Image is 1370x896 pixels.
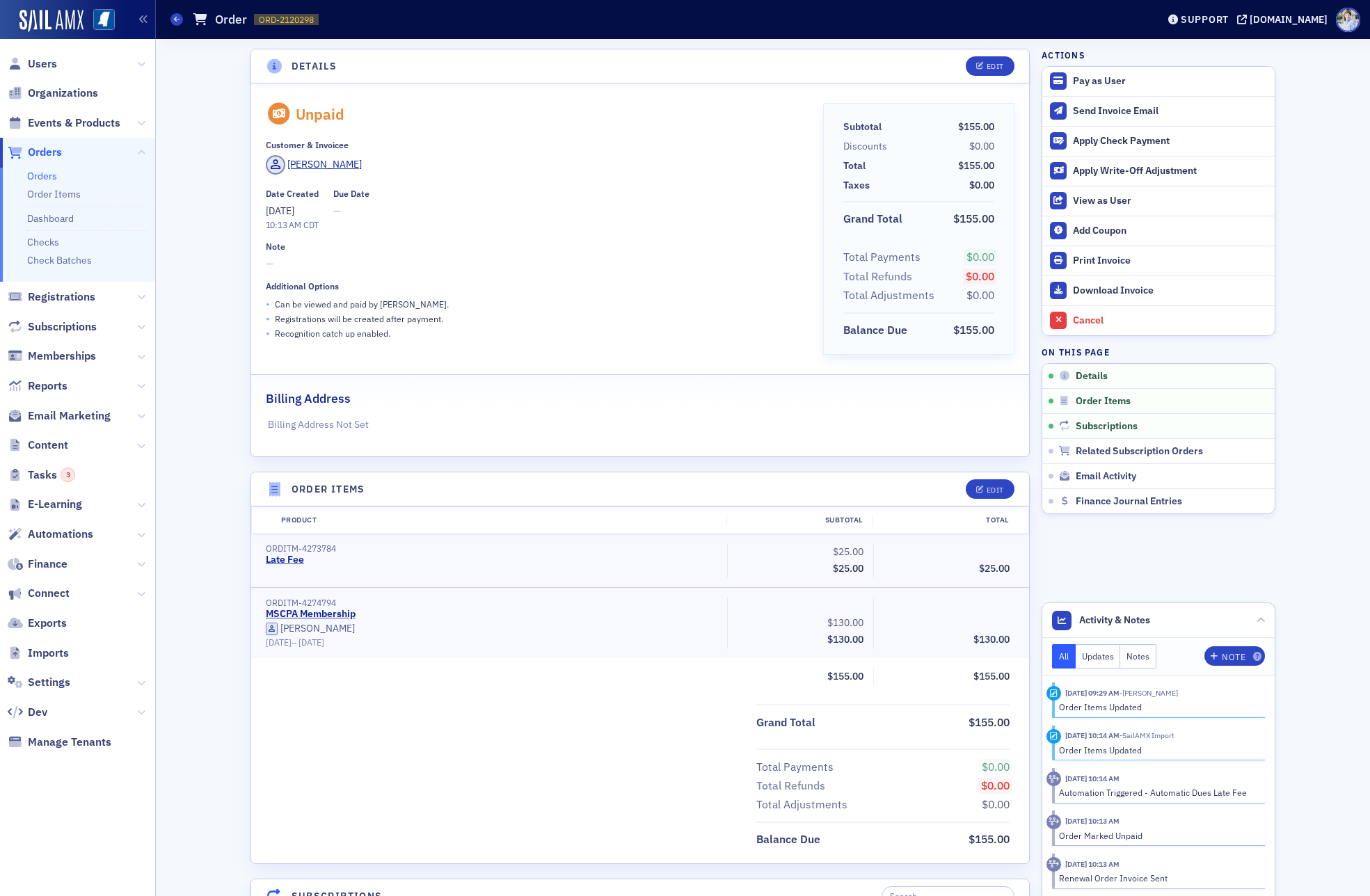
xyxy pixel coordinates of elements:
[1065,730,1120,740] time: 10/2/2025 10:14 AM
[259,14,314,26] span: ORD-2120298
[28,497,82,512] span: E-Learning
[1042,67,1275,96] button: Pay as User
[28,616,67,631] span: Exports
[827,670,863,682] span: $155.00
[8,86,98,101] a: Organizations
[266,554,304,566] a: Late Fee
[1076,370,1108,383] span: Details
[28,675,70,690] span: Settings
[1073,255,1268,267] div: Print Invoice
[969,140,994,152] span: $0.00
[1237,15,1332,24] button: [DOMAIN_NAME]
[726,515,873,526] div: Subtotal
[8,145,62,160] a: Orders
[1046,686,1061,701] div: Activity
[843,178,875,193] span: Taxes
[28,438,68,453] span: Content
[843,211,902,227] div: Grand Total
[1250,13,1328,26] div: [DOMAIN_NAME]
[1181,13,1229,26] div: Support
[1042,305,1275,335] button: Cancel
[83,9,115,33] a: View Homepage
[271,515,726,526] div: Product
[8,467,75,483] a: Tasks3
[1065,774,1120,783] time: 10/2/2025 10:14 AM
[1222,653,1245,661] div: Note
[1059,786,1256,799] div: Automation Triggered - Automatic Dues Late Fee
[266,598,717,608] div: ORDITM-4274794
[873,515,1019,526] div: Total
[827,616,863,629] span: $130.00
[1065,859,1120,869] time: 7/1/2025 10:13 AM
[1065,688,1120,698] time: 10/6/2025 09:29 AM
[8,557,67,572] a: Finance
[982,760,1010,774] span: $0.00
[843,322,907,339] div: Balance Due
[1120,730,1174,740] span: SailAMX Import
[333,204,369,218] span: —
[756,831,825,848] span: Balance Due
[969,832,1010,846] span: $155.00
[1204,646,1265,666] button: Note
[8,56,57,72] a: Users
[1059,829,1256,842] div: Order Marked Unpaid
[1059,701,1256,713] div: Order Items Updated
[8,438,68,453] a: Content
[93,9,115,31] img: SailAMX
[843,139,887,154] div: Discounts
[953,211,994,225] span: $155.00
[756,797,852,813] span: Total Adjustments
[266,543,717,554] div: ORDITM-4273784
[1042,275,1275,305] a: Download Invoice
[8,497,82,512] a: E-Learning
[1046,729,1061,744] div: Activity
[28,408,111,424] span: Email Marketing
[8,115,120,131] a: Events & Products
[8,586,70,601] a: Connect
[266,189,319,199] div: Date Created
[1076,420,1138,433] span: Subscriptions
[275,298,449,310] p: Can be viewed and paid by [PERSON_NAME] .
[756,831,820,848] div: Balance Due
[981,778,1010,792] span: $0.00
[966,288,994,302] span: $0.00
[1042,156,1275,186] button: Apply Write-Off Adjustment
[28,115,120,131] span: Events & Products
[266,637,292,648] span: [DATE]
[1073,285,1268,297] div: Download Invoice
[966,479,1014,499] button: Edit
[268,417,1012,432] p: Billing Address Not Set
[1042,216,1275,246] button: Add Coupon
[953,323,994,337] span: $155.00
[843,249,925,266] span: Total Payments
[266,241,285,252] div: Note
[266,219,301,230] time: 10:13 AM
[843,211,907,227] span: Grand Total
[8,349,96,364] a: Memberships
[966,269,994,283] span: $0.00
[1073,195,1268,207] div: View as User
[1073,165,1268,177] div: Apply Write-Off Adjustment
[301,219,319,230] span: CDT
[966,250,994,264] span: $0.00
[266,155,363,175] a: [PERSON_NAME]
[1076,470,1136,483] span: Email Activity
[843,249,921,266] div: Total Payments
[1042,186,1275,216] button: View as User
[28,56,57,72] span: Users
[28,378,67,394] span: Reports
[266,281,339,291] div: Additional Options
[8,319,97,335] a: Subscriptions
[1052,644,1076,669] button: All
[61,467,75,482] div: 3
[1042,346,1275,358] h4: On this page
[275,312,443,325] p: Registrations will be created after payment.
[298,637,324,648] span: [DATE]
[1042,96,1275,126] button: Send Invoice Email
[27,188,81,200] a: Order Items
[843,120,882,134] div: Subtotal
[843,120,886,134] span: Subtotal
[833,545,863,558] span: $25.00
[28,557,67,572] span: Finance
[1076,644,1121,669] button: Updates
